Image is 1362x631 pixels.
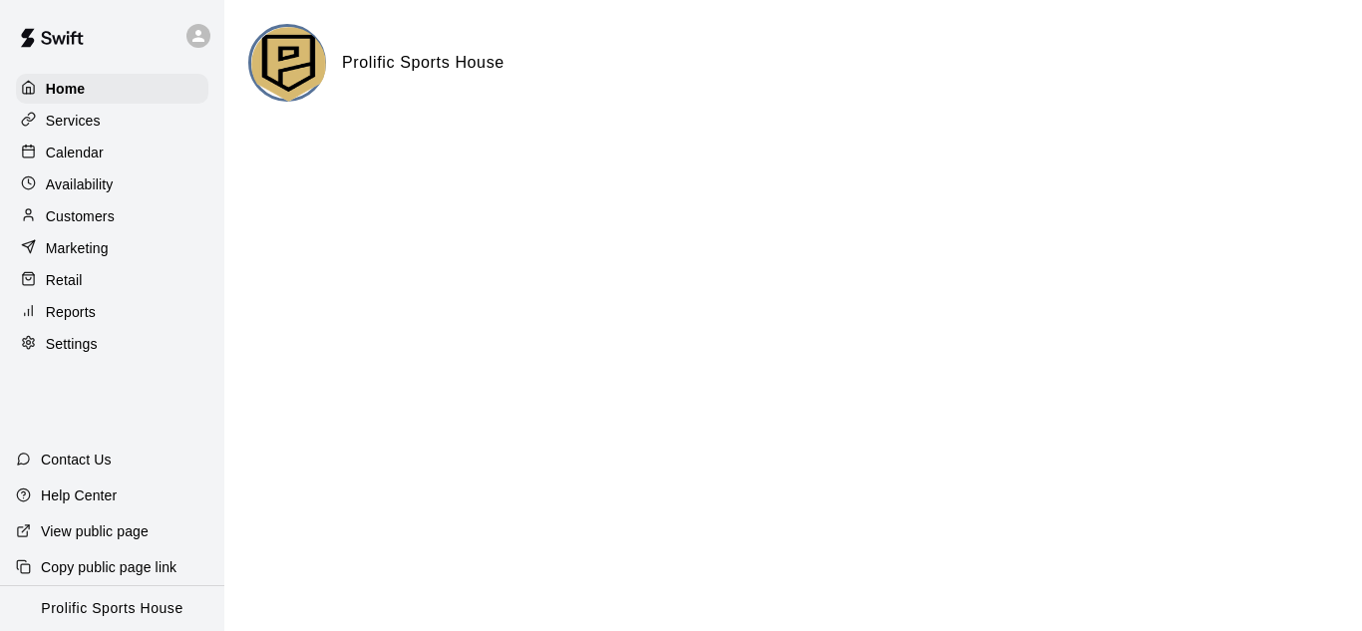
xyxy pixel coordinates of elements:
p: Home [46,79,86,99]
a: Home [16,74,208,104]
p: Availability [46,174,114,194]
p: Contact Us [41,450,112,470]
p: Copy public page link [41,557,176,577]
p: Settings [46,334,98,354]
p: Calendar [46,143,104,162]
p: Marketing [46,238,109,258]
a: Calendar [16,138,208,167]
p: Retail [46,270,83,290]
p: View public page [41,521,149,541]
a: Reports [16,297,208,327]
a: Settings [16,329,208,359]
p: Reports [46,302,96,322]
p: Help Center [41,485,117,505]
img: Prolific Sports House logo [251,27,326,102]
p: Customers [46,206,115,226]
p: Services [46,111,101,131]
a: Retail [16,265,208,295]
a: Customers [16,201,208,231]
a: Services [16,106,208,136]
p: Prolific Sports House [41,598,182,619]
a: Marketing [16,233,208,263]
h6: Prolific Sports House [342,50,505,76]
a: Availability [16,169,208,199]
